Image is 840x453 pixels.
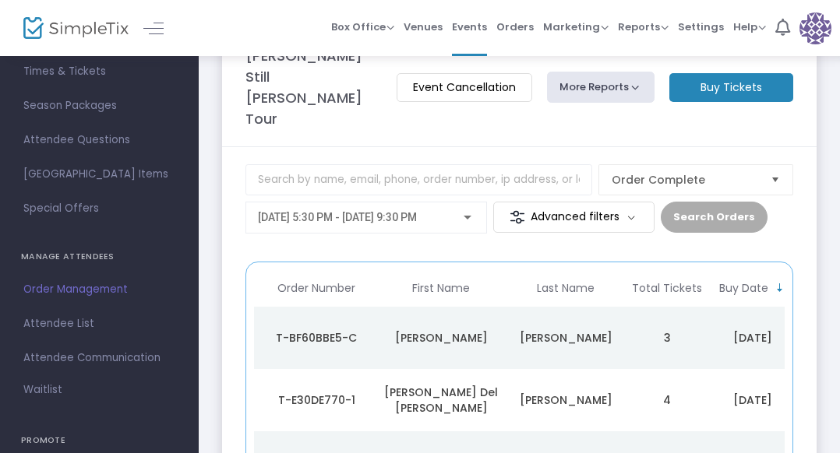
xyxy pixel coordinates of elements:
span: Attendee List [23,314,175,334]
span: Buy Date [719,282,768,295]
h4: MANAGE ATTENDEES [21,241,178,272]
div: G Anderson [507,330,624,346]
div: 9/21/2025 [710,330,796,346]
span: Help [733,19,766,34]
span: Order Management [23,279,175,300]
span: Special Offers [23,198,175,219]
m-button: Buy Tickets [669,73,793,102]
span: Reports [618,19,669,34]
span: Attendee Communication [23,348,175,368]
div: T-E30DE770-1 [258,392,375,408]
span: Order Number [277,282,355,295]
span: Settings [678,7,724,47]
div: Maria Del Carmen [383,385,499,416]
div: T-BF60BBE5-C [258,330,375,346]
div: Lynnette [383,330,499,346]
div: Montgomery [507,392,624,408]
span: Season Packages [23,96,175,116]
span: Waitlist [23,382,62,398]
m-panel-title: [PERSON_NAME] Still [PERSON_NAME] Tour [245,45,381,129]
span: First Name [412,282,470,295]
span: [GEOGRAPHIC_DATA] Items [23,164,175,184]
span: Box Office [331,19,394,34]
span: Times & Tickets [23,61,175,82]
span: Orders [496,7,534,47]
span: Events [452,7,487,47]
div: 9/20/2025 [710,392,796,408]
span: Venues [404,7,443,47]
span: Sortable [774,282,786,294]
span: Last Name [537,282,595,295]
m-button: Advanced filters [493,202,655,233]
button: Select [764,165,786,195]
input: Search by name, email, phone, order number, ip address, or last 4 digits of card [245,164,592,195]
span: Attendee Questions [23,130,175,150]
span: Order Complete [612,172,758,188]
img: filter [510,209,525,225]
th: Total Tickets [628,270,706,307]
span: Marketing [543,19,609,34]
td: 4 [628,369,706,431]
m-button: Event Cancellation [397,73,532,102]
td: 3 [628,307,706,369]
button: More Reports [547,72,655,103]
span: [DATE] 5:30 PM - [DATE] 9:30 PM [258,211,417,223]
